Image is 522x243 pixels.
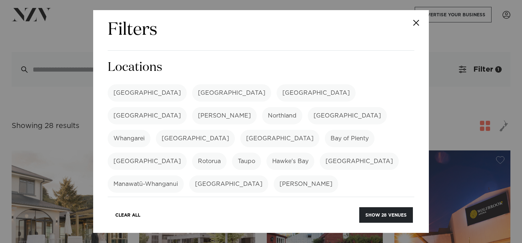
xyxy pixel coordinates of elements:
label: [GEOGRAPHIC_DATA] [320,153,399,170]
h3: Locations [108,59,414,76]
label: Bay of Plenty [325,130,374,147]
label: [GEOGRAPHIC_DATA] [240,130,319,147]
label: [GEOGRAPHIC_DATA] [108,107,187,124]
button: Close [403,10,429,35]
h2: Filters [108,19,157,42]
label: Manawatū-Whanganui [108,175,184,193]
label: [GEOGRAPHIC_DATA] [156,130,235,147]
label: [PERSON_NAME] [192,107,257,124]
label: Hawke's Bay [266,153,314,170]
label: [GEOGRAPHIC_DATA] [108,84,187,102]
button: Show 28 venues [359,207,413,223]
label: [GEOGRAPHIC_DATA] [108,153,187,170]
label: Taupo [232,153,261,170]
label: Rotorua [192,153,227,170]
button: Clear All [109,207,146,223]
label: [GEOGRAPHIC_DATA] [277,84,356,102]
label: Whangarei [108,130,150,147]
label: [GEOGRAPHIC_DATA] [189,175,268,193]
label: Northland [262,107,302,124]
label: [GEOGRAPHIC_DATA] [192,84,271,102]
label: [GEOGRAPHIC_DATA] [308,107,387,124]
label: [PERSON_NAME] [274,175,338,193]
